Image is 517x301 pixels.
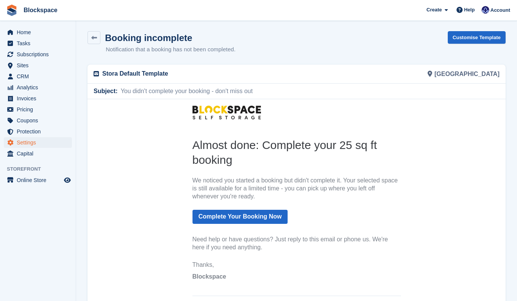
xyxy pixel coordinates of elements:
[4,82,72,93] a: menu
[105,6,173,20] img: Blockspace Logo
[17,115,62,126] span: Coupons
[4,49,72,60] a: menu
[6,5,17,16] img: stora-icon-8386f47178a22dfd0bd8f6a31ec36ba5ce8667c1dd55bd0f319d3a0aa187defe.svg
[17,82,62,93] span: Analytics
[17,126,62,137] span: Protection
[4,93,72,104] a: menu
[17,60,62,71] span: Sites
[4,175,72,185] a: menu
[448,31,506,44] a: Customise Template
[124,225,165,232] a: 07484 631 941
[63,176,72,185] a: Preview store
[105,111,200,125] a: Complete Your Booking Now
[102,69,292,78] p: Stora Default Template
[17,93,62,104] span: Invoices
[105,225,313,233] p: Phone:
[105,136,313,152] p: Need help or have questions? Just reply to this email or phone us. We're here if you need anything.
[4,104,72,115] a: menu
[17,148,62,159] span: Capital
[4,137,72,148] a: menu
[106,45,235,54] p: Notification that a booking has not been completed.
[4,60,72,71] a: menu
[4,126,72,137] a: menu
[118,87,253,96] span: You didn't complete your booking - don't miss out
[4,71,72,82] a: menu
[17,137,62,148] span: Settings
[490,6,510,14] span: Account
[21,4,60,16] a: Blockspace
[4,38,72,49] a: menu
[105,174,139,181] span: Blockspace
[426,6,442,14] span: Create
[94,87,118,96] span: Subject:
[105,212,313,221] h6: Need help?
[4,27,72,38] a: menu
[482,6,489,14] img: Jodi Rider
[464,6,475,14] span: Help
[122,237,228,244] a: [EMAIL_ADDRESS][DOMAIN_NAME]
[17,27,62,38] span: Home
[4,148,72,159] a: menu
[4,115,72,126] a: menu
[17,38,62,49] span: Tasks
[17,104,62,115] span: Pricing
[17,49,62,60] span: Subscriptions
[105,78,313,101] p: We noticed you started a booking but didn't complete it. Your selected space is still available f...
[17,175,62,185] span: Online Store
[105,38,313,68] h2: Almost done: Complete your 25 sq ft booking
[7,165,76,173] span: Storefront
[105,237,313,245] p: Email:
[297,65,504,83] div: [GEOGRAPHIC_DATA]
[105,33,192,43] h1: Booking incomplete
[105,162,313,170] p: Thanks,
[17,71,62,82] span: CRM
